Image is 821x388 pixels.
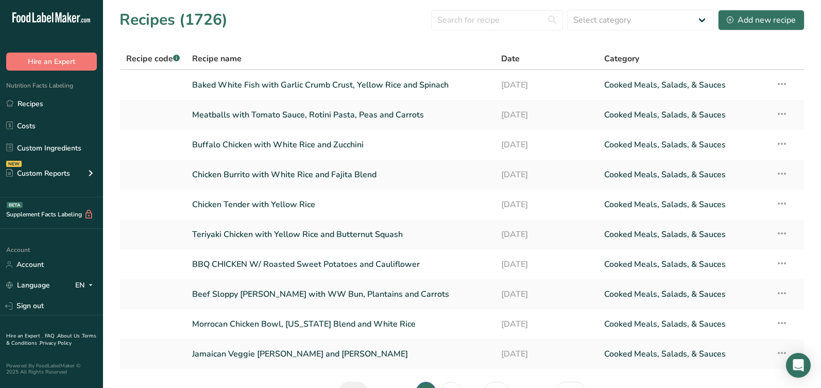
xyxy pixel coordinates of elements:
a: Cooked Meals, Salads, & Sauces [604,194,763,215]
a: Cooked Meals, Salads, & Sauces [604,283,763,305]
span: Recipe name [192,53,242,65]
span: Date [501,53,520,65]
a: [DATE] [501,254,592,275]
a: [DATE] [501,313,592,335]
input: Search for recipe [431,10,563,30]
a: [DATE] [501,164,592,185]
a: FAQ . [45,332,57,340]
a: Chicken Burrito with White Rice and Fajita Blend [192,164,489,185]
div: Add new recipe [727,14,796,26]
h1: Recipes (1726) [119,8,228,31]
span: Category [604,53,639,65]
div: Open Intercom Messenger [786,353,811,378]
button: Add new recipe [718,10,805,30]
a: Beef Sloppy [PERSON_NAME] with WW Bun, Plantains and Carrots [192,283,489,305]
a: BBQ CHICKEN W/ Roasted Sweet Potatoes and Cauliflower [192,254,489,275]
a: Teriyaki Chicken with Yellow Rice and Butternut Squash [192,224,489,245]
a: Morrocan Chicken Bowl, [US_STATE] Blend and White Rice [192,313,489,335]
a: Cooked Meals, Salads, & Sauces [604,254,763,275]
a: Privacy Policy [40,340,72,347]
a: Cooked Meals, Salads, & Sauces [604,224,763,245]
a: [DATE] [501,104,592,126]
a: Cooked Meals, Salads, & Sauces [604,313,763,335]
span: Recipe code [126,53,180,64]
a: Chicken Tender with Yellow Rice [192,194,489,215]
a: Hire an Expert . [6,332,43,340]
div: Custom Reports [6,168,70,179]
a: [DATE] [501,194,592,215]
button: Hire an Expert [6,53,97,71]
a: Cooked Meals, Salads, & Sauces [604,164,763,185]
a: [DATE] [501,283,592,305]
a: Buffalo Chicken with White Rice and Zucchini [192,134,489,156]
a: [DATE] [501,343,592,365]
a: Language [6,276,50,294]
a: Meatballs with Tomato Sauce, Rotini Pasta, Peas and Carrots [192,104,489,126]
a: [DATE] [501,134,592,156]
a: About Us . [57,332,82,340]
a: Cooked Meals, Salads, & Sauces [604,134,763,156]
a: Cooked Meals, Salads, & Sauces [604,74,763,96]
a: Cooked Meals, Salads, & Sauces [604,343,763,365]
a: Cooked Meals, Salads, & Sauces [604,104,763,126]
a: Baked White Fish with Garlic Crumb Crust, Yellow Rice and Spinach [192,74,489,96]
div: Powered By FoodLabelMaker © 2025 All Rights Reserved [6,363,97,375]
div: NEW [6,161,22,167]
a: [DATE] [501,224,592,245]
a: Jamaican Veggie [PERSON_NAME] and [PERSON_NAME] [192,343,489,365]
div: BETA [7,202,23,208]
div: EN [75,279,97,292]
a: [DATE] [501,74,592,96]
a: Terms & Conditions . [6,332,96,347]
